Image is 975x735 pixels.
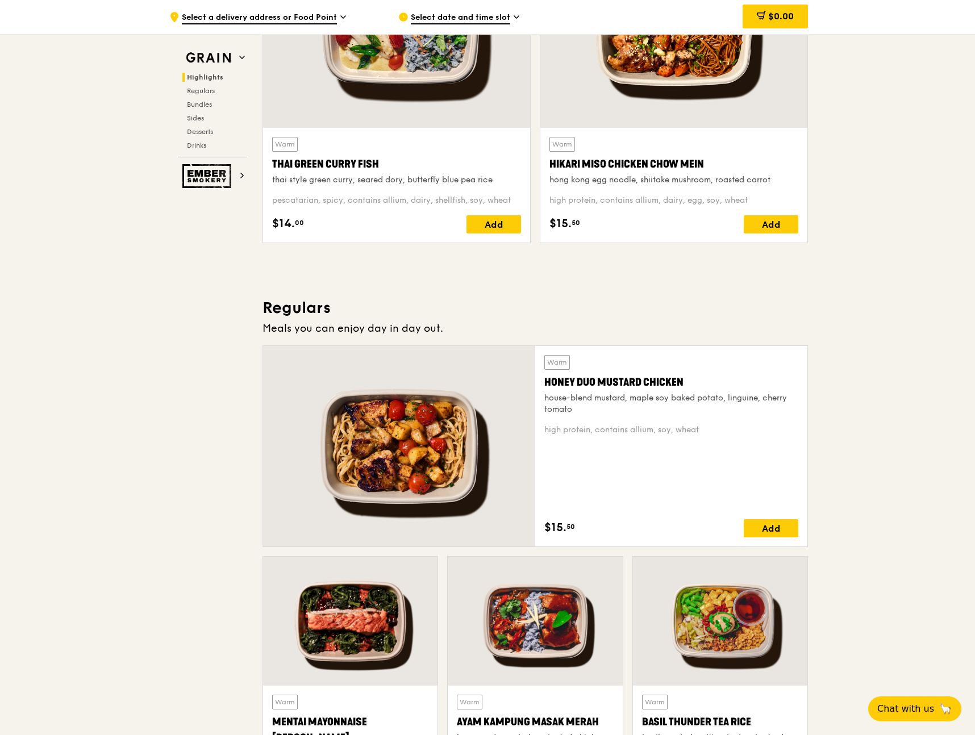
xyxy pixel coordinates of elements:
[182,164,235,188] img: Ember Smokery web logo
[642,714,798,730] div: Basil Thunder Tea Rice
[566,522,575,531] span: 50
[744,215,798,233] div: Add
[572,218,580,227] span: 50
[262,298,808,318] h3: Regulars
[877,702,934,716] span: Chat with us
[544,374,798,390] div: Honey Duo Mustard Chicken
[187,114,204,122] span: Sides
[272,174,521,186] div: thai style green curry, seared dory, butterfly blue pea rice
[272,137,298,152] div: Warm
[544,519,566,536] span: $15.
[544,424,798,436] div: high protein, contains allium, soy, wheat
[262,320,808,336] div: Meals you can enjoy day in day out.
[187,141,206,149] span: Drinks
[411,12,510,24] span: Select date and time slot
[549,156,798,172] div: Hikari Miso Chicken Chow Mein
[187,73,223,81] span: Highlights
[868,696,961,721] button: Chat with us🦙
[272,195,521,206] div: pescatarian, spicy, contains allium, dairy, shellfish, soy, wheat
[466,215,521,233] div: Add
[544,392,798,415] div: house-blend mustard, maple soy baked potato, linguine, cherry tomato
[768,11,794,22] span: $0.00
[457,695,482,709] div: Warm
[744,519,798,537] div: Add
[295,218,304,227] span: 00
[549,195,798,206] div: high protein, contains allium, dairy, egg, soy, wheat
[549,137,575,152] div: Warm
[939,702,952,716] span: 🦙
[549,174,798,186] div: hong kong egg noodle, shiitake mushroom, roasted carrot
[187,101,212,108] span: Bundles
[549,215,572,232] span: $15.
[457,714,613,730] div: Ayam Kampung Masak Merah
[544,355,570,370] div: Warm
[187,128,213,136] span: Desserts
[272,156,521,172] div: Thai Green Curry Fish
[272,695,298,709] div: Warm
[182,12,337,24] span: Select a delivery address or Food Point
[187,87,215,95] span: Regulars
[182,48,235,68] img: Grain web logo
[272,215,295,232] span: $14.
[642,695,668,709] div: Warm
